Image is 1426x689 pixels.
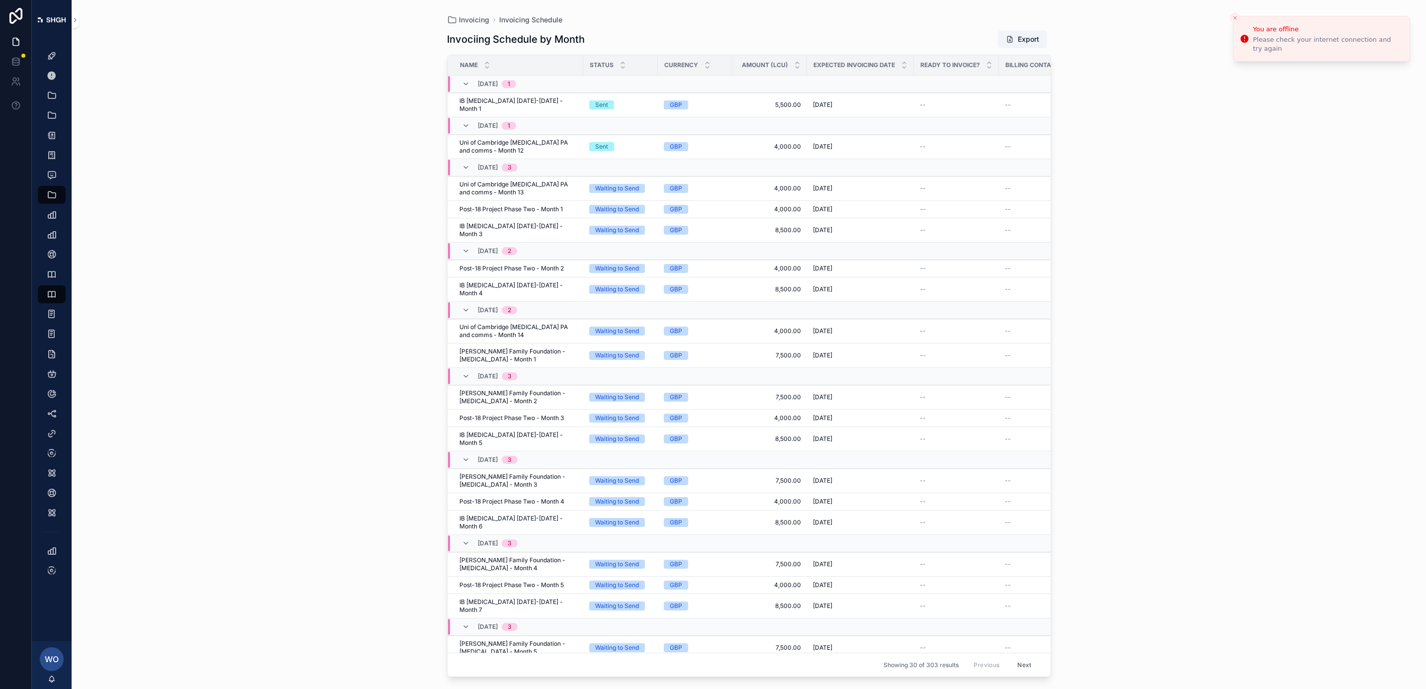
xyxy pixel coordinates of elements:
a: -- [1005,264,1072,272]
div: 3 [508,372,512,380]
a: -- [1005,560,1072,568]
span: [DATE] [813,498,832,506]
span: 7,500.00 [738,393,801,401]
div: Waiting to Send [595,414,639,423]
span: 4,000.00 [738,264,801,272]
a: -- [920,327,993,335]
a: GBP [664,142,726,151]
span: [DATE] [813,184,832,192]
span: -- [920,143,926,151]
a: -- [1005,477,1072,485]
a: -- [920,285,993,293]
span: -- [920,327,926,335]
a: GBP [664,560,726,569]
span: Expected Invoicing Date [813,61,895,69]
div: GBP [670,643,682,652]
span: Post-18 Project Phase Two - Month 2 [459,264,564,272]
a: Waiting to Send [589,226,652,235]
span: 7,500.00 [738,560,801,568]
a: Waiting to Send [589,434,652,443]
span: -- [920,435,926,443]
a: -- [1005,226,1072,234]
a: [DATE] [813,435,908,443]
span: [DATE] [813,143,832,151]
span: Post-18 Project Phase Two - Month 5 [459,581,564,589]
span: Status [590,61,614,69]
div: Waiting to Send [595,581,639,590]
span: Name [460,61,478,69]
div: GBP [670,581,682,590]
a: -- [1005,581,1072,589]
span: -- [1005,435,1011,443]
a: Invoicing [447,15,489,25]
a: [DATE] [813,602,908,610]
a: GBP [664,414,726,423]
a: -- [920,560,993,568]
a: GBP [664,518,726,527]
span: Currency [664,61,698,69]
a: [DATE] [813,414,908,422]
span: Post-18 Project Phase Two - Month 3 [459,414,564,422]
a: 7,500.00 [738,351,801,359]
span: 5,500.00 [738,101,801,109]
div: GBP [670,560,682,569]
a: -- [1005,184,1072,192]
div: GBP [670,327,682,336]
a: GBP [664,100,726,109]
span: Uni of Cambridge [MEDICAL_DATA] PA and comms - Month 12 [459,139,577,155]
div: GBP [670,434,682,443]
span: 4,000.00 [738,184,801,192]
a: GBP [664,581,726,590]
a: -- [1005,414,1072,422]
span: [DATE] [813,285,832,293]
a: -- [920,351,993,359]
a: Waiting to Send [589,643,652,652]
div: 3 [508,164,512,172]
a: -- [920,226,993,234]
span: -- [920,581,926,589]
a: 4,000.00 [738,581,801,589]
span: [DATE] [813,393,832,401]
a: 7,500.00 [738,644,801,652]
a: Sent [589,142,652,151]
span: -- [920,285,926,293]
a: Invoicing Schedule [499,15,562,25]
span: -- [1005,184,1011,192]
div: 2 [508,247,511,255]
span: [DATE] [813,414,832,422]
a: IB [MEDICAL_DATA] [DATE]-[DATE] - Month 7 [459,598,577,614]
span: -- [1005,560,1011,568]
div: Waiting to Send [595,434,639,443]
span: IB [MEDICAL_DATA] [DATE]-[DATE] - Month 4 [459,281,577,297]
a: [DATE] [813,351,908,359]
a: GBP [664,434,726,443]
span: -- [920,560,926,568]
a: Waiting to Send [589,518,652,527]
span: -- [1005,644,1011,652]
a: Post-18 Project Phase Two - Month 1 [459,205,577,213]
div: Waiting to Send [595,393,639,402]
div: Waiting to Send [595,205,639,214]
a: [DATE] [813,184,908,192]
a: [PERSON_NAME] Family Foundation - [MEDICAL_DATA] - Month 1 [459,347,577,363]
a: [PERSON_NAME] Family Foundation - [MEDICAL_DATA] - Month 4 [459,556,577,572]
a: Uni of Cambridge [MEDICAL_DATA] PA and comms - Month 14 [459,323,577,339]
a: -- [1005,644,1072,652]
span: [DATE] [478,372,498,380]
span: [PERSON_NAME] Family Foundation - [MEDICAL_DATA] - Month 5 [459,640,577,656]
span: -- [920,264,926,272]
div: GBP [670,205,682,214]
span: [DATE] [813,477,832,485]
span: Post-18 Project Phase Two - Month 4 [459,498,564,506]
a: 8,500.00 [738,435,801,443]
a: -- [920,143,993,151]
div: 1 [508,122,510,130]
a: Post-18 Project Phase Two - Month 5 [459,581,577,589]
a: [DATE] [813,285,908,293]
a: [DATE] [813,264,908,272]
span: [DATE] [478,247,498,255]
div: GBP [670,518,682,527]
span: [DATE] [813,264,832,272]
